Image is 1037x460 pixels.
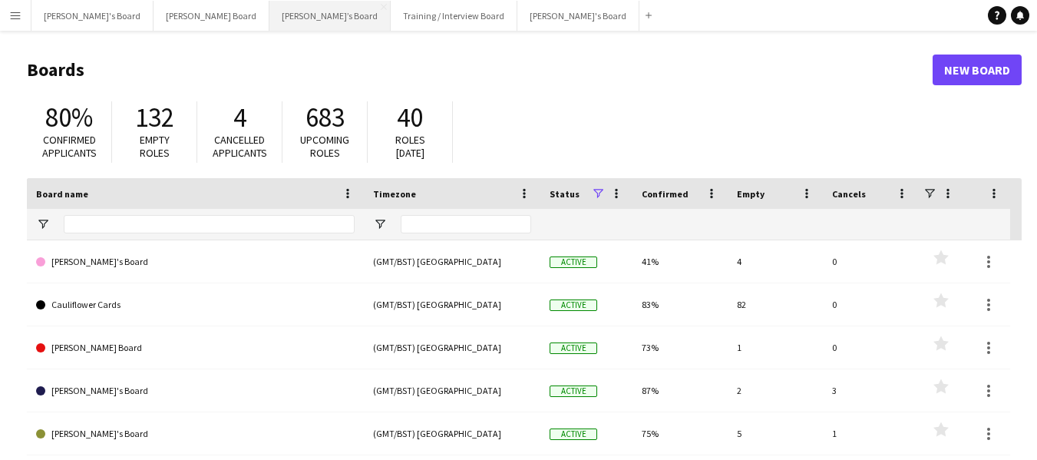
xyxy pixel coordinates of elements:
[36,412,355,455] a: [PERSON_NAME]'s Board
[728,369,823,412] div: 2
[364,369,540,412] div: (GMT/BST) [GEOGRAPHIC_DATA]
[933,55,1022,85] a: New Board
[36,240,355,283] a: [PERSON_NAME]'s Board
[728,240,823,283] div: 4
[832,188,866,200] span: Cancels
[233,101,246,134] span: 4
[632,283,728,326] div: 83%
[632,412,728,455] div: 75%
[364,283,540,326] div: (GMT/BST) [GEOGRAPHIC_DATA]
[36,217,50,231] button: Open Filter Menu
[728,283,823,326] div: 82
[397,101,423,134] span: 40
[632,326,728,369] div: 73%
[31,1,154,31] button: [PERSON_NAME]'s Board
[300,133,349,160] span: Upcoming roles
[550,188,580,200] span: Status
[269,1,391,31] button: [PERSON_NAME]’s Board
[373,188,416,200] span: Timezone
[45,101,93,134] span: 80%
[728,326,823,369] div: 1
[36,283,355,326] a: Cauliflower Cards
[42,133,97,160] span: Confirmed applicants
[517,1,639,31] button: [PERSON_NAME]'s Board
[728,412,823,455] div: 5
[642,188,689,200] span: Confirmed
[823,283,918,326] div: 0
[632,240,728,283] div: 41%
[154,1,269,31] button: [PERSON_NAME] Board
[140,133,170,160] span: Empty roles
[213,133,267,160] span: Cancelled applicants
[550,256,597,268] span: Active
[364,326,540,369] div: (GMT/BST) [GEOGRAPHIC_DATA]
[823,369,918,412] div: 3
[550,299,597,311] span: Active
[364,412,540,455] div: (GMT/BST) [GEOGRAPHIC_DATA]
[36,369,355,412] a: [PERSON_NAME]'s Board
[364,240,540,283] div: (GMT/BST) [GEOGRAPHIC_DATA]
[391,1,517,31] button: Training / Interview Board
[305,101,345,134] span: 683
[823,326,918,369] div: 0
[550,386,597,397] span: Active
[27,58,933,81] h1: Boards
[135,101,174,134] span: 132
[373,217,387,231] button: Open Filter Menu
[823,412,918,455] div: 1
[36,326,355,369] a: [PERSON_NAME] Board
[550,343,597,354] span: Active
[632,369,728,412] div: 87%
[401,215,531,233] input: Timezone Filter Input
[823,240,918,283] div: 0
[395,133,425,160] span: Roles [DATE]
[737,188,765,200] span: Empty
[36,188,88,200] span: Board name
[64,215,355,233] input: Board name Filter Input
[550,429,597,440] span: Active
